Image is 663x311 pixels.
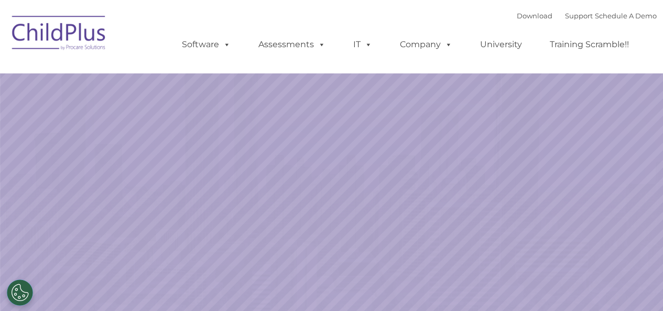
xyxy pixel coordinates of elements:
font: | [517,12,657,20]
a: Company [389,34,463,55]
a: Download [517,12,552,20]
a: Software [171,34,241,55]
a: IT [343,34,383,55]
a: Training Scramble!! [539,34,639,55]
button: Cookies Settings [7,280,33,306]
a: Assessments [248,34,336,55]
a: Learn More [450,198,562,227]
a: Schedule A Demo [595,12,657,20]
img: ChildPlus by Procare Solutions [7,8,112,61]
a: University [470,34,532,55]
a: Support [565,12,593,20]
